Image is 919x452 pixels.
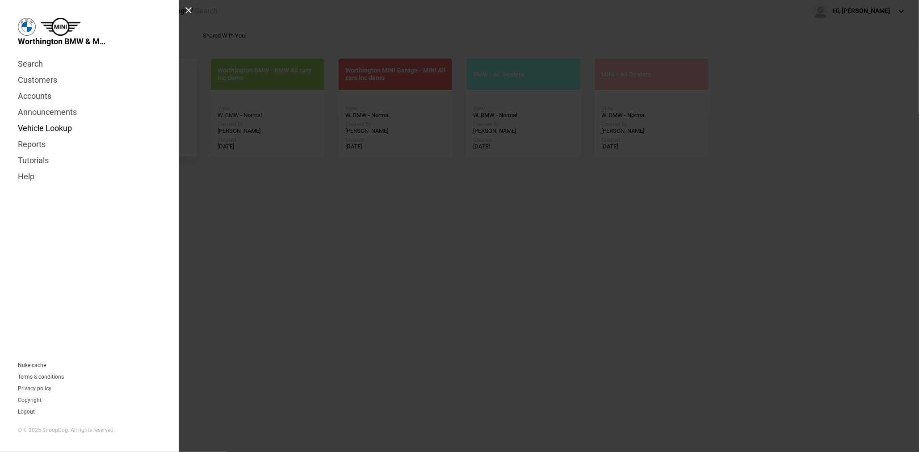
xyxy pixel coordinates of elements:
a: Terms & conditions [18,374,64,380]
a: Reports [18,136,161,152]
button: Logout [18,409,35,414]
div: © © 2025 SnoopDog. All rights reserved. [18,427,161,434]
a: Customers [18,72,161,88]
a: Nuke cache [18,363,46,368]
a: Help [18,169,161,185]
a: Search [18,56,161,72]
a: Accounts [18,88,161,104]
img: bmw.png [18,18,36,36]
img: mini.png [40,18,81,36]
a: Tutorials [18,152,161,169]
a: Vehicle Lookup [18,120,161,136]
a: Copyright [18,397,42,403]
span: Worthington BMW & MINI Garage [18,36,107,47]
a: Announcements [18,104,161,120]
a: Privacy policy [18,386,51,391]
